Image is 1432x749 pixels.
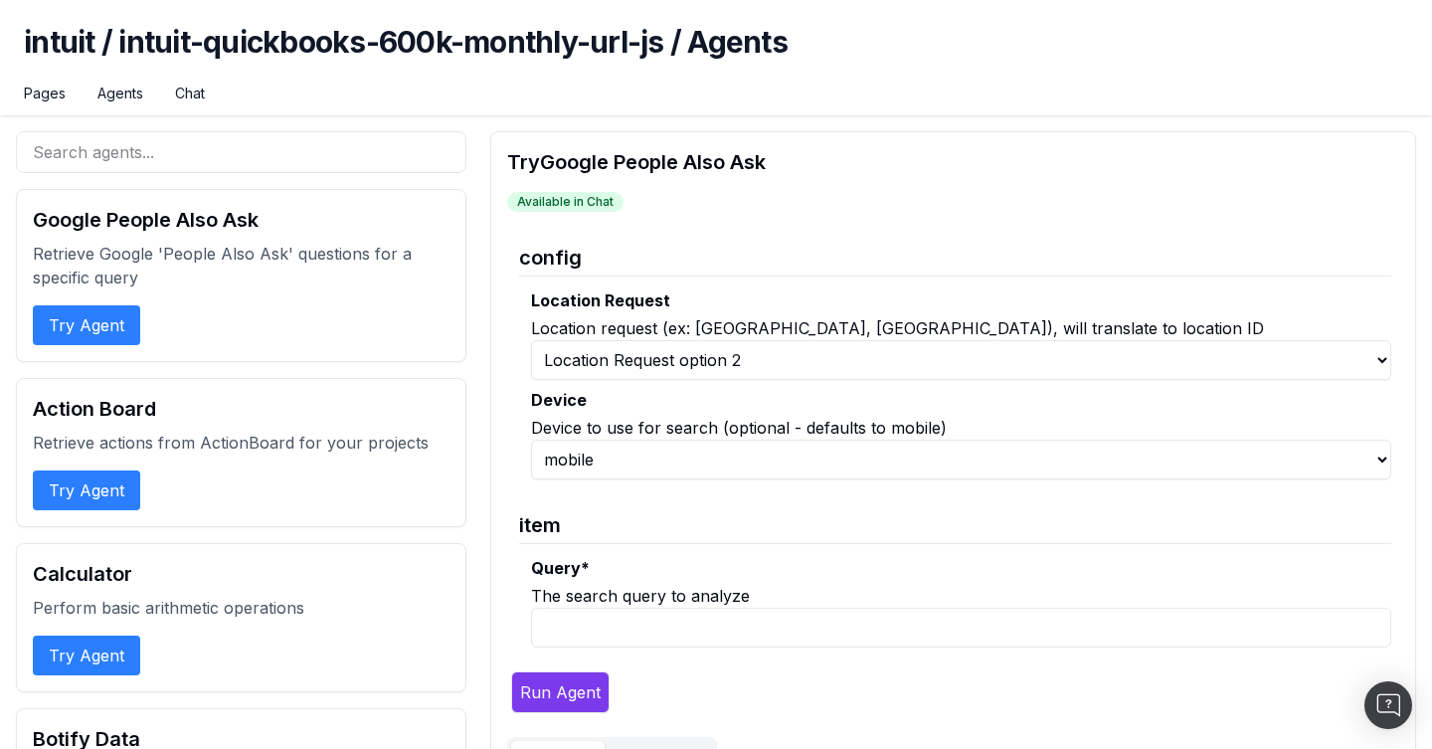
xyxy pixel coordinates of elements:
div: Open Intercom Messenger [1364,681,1412,729]
a: Pages [24,84,66,103]
input: Search agents... [16,131,466,173]
button: Try Agent [33,636,140,675]
h2: Google People Also Ask [33,206,449,234]
h2: Calculator [33,560,449,588]
h2: Action Board [33,395,449,423]
button: Try Agent [33,470,140,510]
a: Agents [97,84,143,103]
p: Retrieve Google 'People Also Ask' questions for a specific query [33,242,449,289]
button: Try Agent [33,305,140,345]
h2: Try Google People Also Ask [507,148,1399,176]
div: Location request (ex: [GEOGRAPHIC_DATA], [GEOGRAPHIC_DATA]), will translate to location ID [531,316,1391,340]
div: The search query to analyze [531,584,1391,608]
p: Perform basic arithmetic operations [33,596,449,620]
label: Query [531,556,1391,580]
div: Device to use for search (optional - defaults to mobile) [531,416,1391,440]
h1: intuit / intuit-quickbooks-600k-monthly-url-js / Agents [24,24,1408,84]
button: Run Agent [511,671,610,713]
legend: item [519,495,1391,544]
label: Device [531,388,1391,412]
span: Available in Chat [507,192,624,212]
label: Location Request [531,288,1391,312]
legend: config [519,228,1391,277]
p: Retrieve actions from ActionBoard for your projects [33,431,449,455]
a: Chat [175,84,205,103]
